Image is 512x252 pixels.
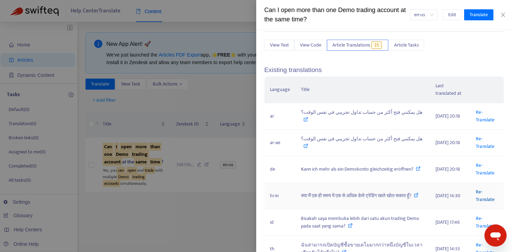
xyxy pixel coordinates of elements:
div: Bisakah saya membuka lebih dari satu akun trading Demo pada saat yang sama? [301,215,424,230]
span: Article Translations [332,41,370,49]
iframe: Button to launch messaging window [484,224,506,246]
h5: Existing translations [264,66,504,74]
th: Last translated at [430,77,471,103]
td: [DATE] 14:30 [430,183,471,209]
td: [DATE] 20:18 [430,156,471,183]
span: en-us [414,10,433,20]
div: هل يمكنني فتح أكثر من حساب تداول تجريبي في نفس الوقت؟ [301,135,424,150]
button: Close [498,12,508,18]
div: هل يمكنني فتح أكثر من حساب تداول تجريبي في نفس الوقت؟ [301,109,424,124]
td: [DATE] 20:18 [430,130,471,156]
th: Language [264,77,295,103]
button: Article Tasks [388,40,424,51]
div: क्या मैं एक ही समय में एक से अधिक डेमो ट्रेडिंग खाते खोल सकता हूँ? [301,192,424,200]
td: ar [264,103,295,130]
td: hi-in [264,183,295,209]
th: Title [295,77,430,103]
button: View Text [264,40,294,51]
td: de [264,156,295,183]
a: Re-Translate [476,135,494,150]
span: Translate [470,11,488,19]
a: Re-Translate [476,214,494,230]
div: Can I open more than one Demo trading account at the same time? [264,6,410,24]
button: Translate [464,9,493,20]
button: Article Translations15 [327,40,389,51]
a: Re-Translate [476,161,494,177]
span: Edit [448,11,456,19]
span: View Text [270,41,289,49]
span: View Code [300,41,321,49]
td: ar-ae [264,130,295,156]
button: Edit [443,9,462,20]
span: close [500,12,506,18]
a: Re-Translate [476,188,494,203]
button: View Code [294,40,327,51]
td: [DATE] 20:18 [430,103,471,130]
span: Article Tasks [394,41,419,49]
td: [DATE] 17:46 [430,209,471,236]
div: Kann ich mehr als ein Demokonto gleichzeitig eröffnen? [301,165,424,173]
span: 15 [371,41,381,49]
td: id [264,209,295,236]
a: Re-Translate [476,108,494,124]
